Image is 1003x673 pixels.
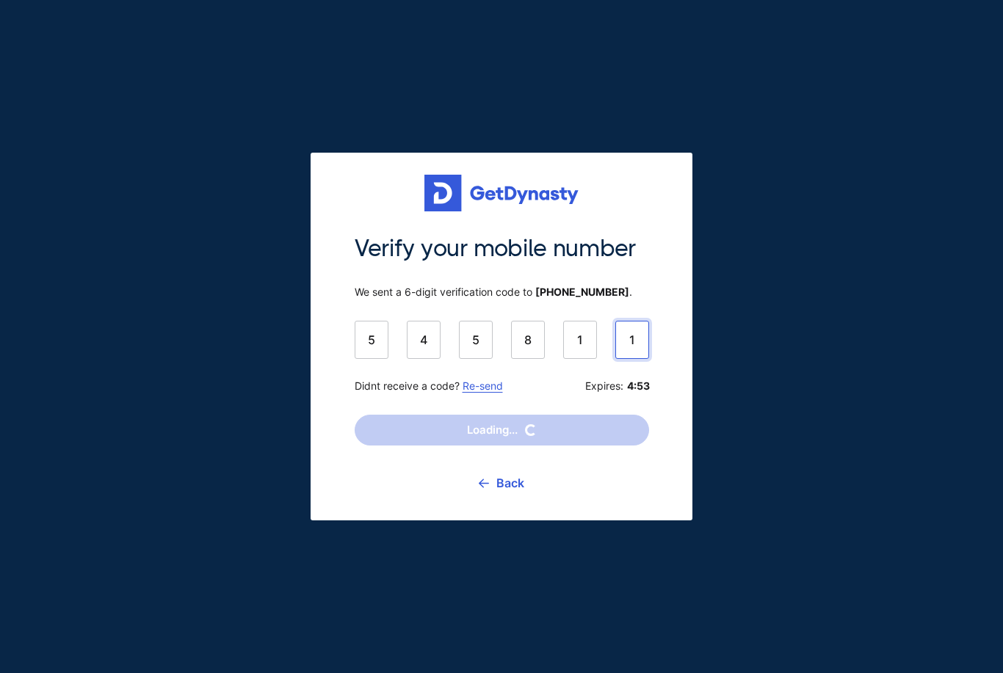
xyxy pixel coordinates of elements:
[535,285,629,298] b: [PHONE_NUMBER]
[355,379,503,393] span: Didnt receive a code?
[424,175,579,211] img: Get started for free with Dynasty Trust Company
[479,479,489,488] img: go back icon
[585,379,649,393] span: Expires:
[355,233,649,264] span: Verify your mobile number
[627,379,649,393] b: 4:53
[479,465,524,501] a: Back
[355,285,649,299] span: We sent a 6-digit verification code to .
[463,379,503,392] a: Re-send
